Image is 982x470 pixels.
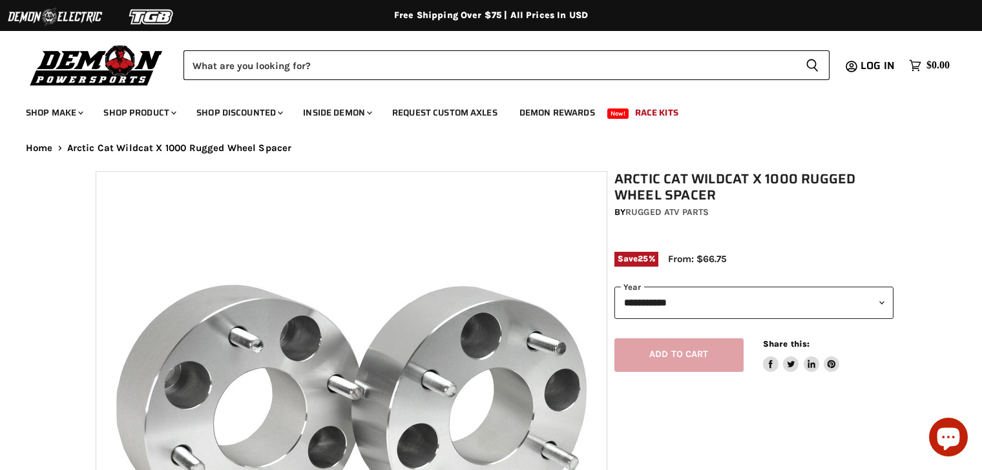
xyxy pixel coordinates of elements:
[614,205,893,220] div: by
[625,99,688,126] a: Race Kits
[614,287,893,318] select: year
[614,171,893,203] h1: Arctic Cat Wildcat X 1000 Rugged Wheel Spacer
[94,99,184,126] a: Shop Product
[187,99,291,126] a: Shop Discounted
[6,5,103,29] img: Demon Electric Logo 2
[183,50,795,80] input: Search
[67,143,292,154] span: Arctic Cat Wildcat X 1000 Rugged Wheel Spacer
[607,108,629,119] span: New!
[668,253,727,265] span: From: $66.75
[103,5,200,29] img: TGB Logo 2
[861,57,895,74] span: Log in
[183,50,830,80] form: Product
[926,59,950,72] span: $0.00
[382,99,507,126] a: Request Custom Axles
[16,94,946,126] ul: Main menu
[293,99,380,126] a: Inside Demon
[614,252,658,266] span: Save %
[16,99,91,126] a: Shop Make
[925,418,972,460] inbox-online-store-chat: Shopify online store chat
[638,254,648,263] span: 25
[510,99,605,126] a: Demon Rewards
[26,42,167,88] img: Demon Powersports
[763,338,840,373] aside: Share this:
[903,56,956,75] a: $0.00
[795,50,830,80] button: Search
[855,60,903,72] a: Log in
[763,339,810,349] span: Share this:
[26,143,53,154] a: Home
[625,207,709,218] a: Rugged ATV Parts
